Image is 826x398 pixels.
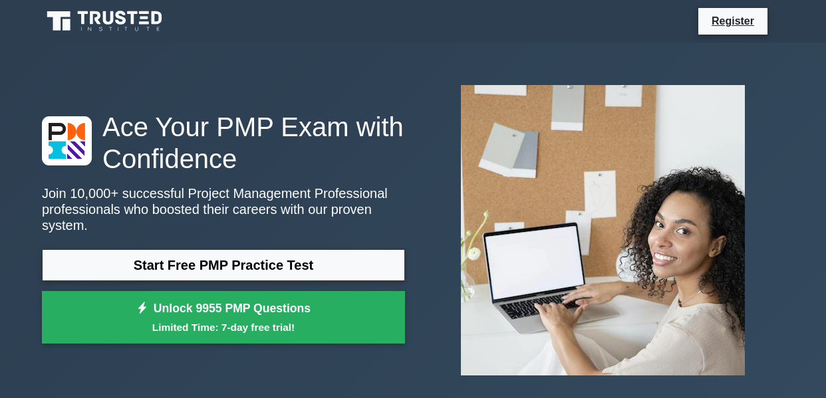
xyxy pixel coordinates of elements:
[42,249,405,281] a: Start Free PMP Practice Test
[59,320,388,335] small: Limited Time: 7-day free trial!
[42,291,405,344] a: Unlock 9955 PMP QuestionsLimited Time: 7-day free trial!
[42,111,405,175] h1: Ace Your PMP Exam with Confidence
[704,13,762,29] a: Register
[42,185,405,233] p: Join 10,000+ successful Project Management Professional professionals who boosted their careers w...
